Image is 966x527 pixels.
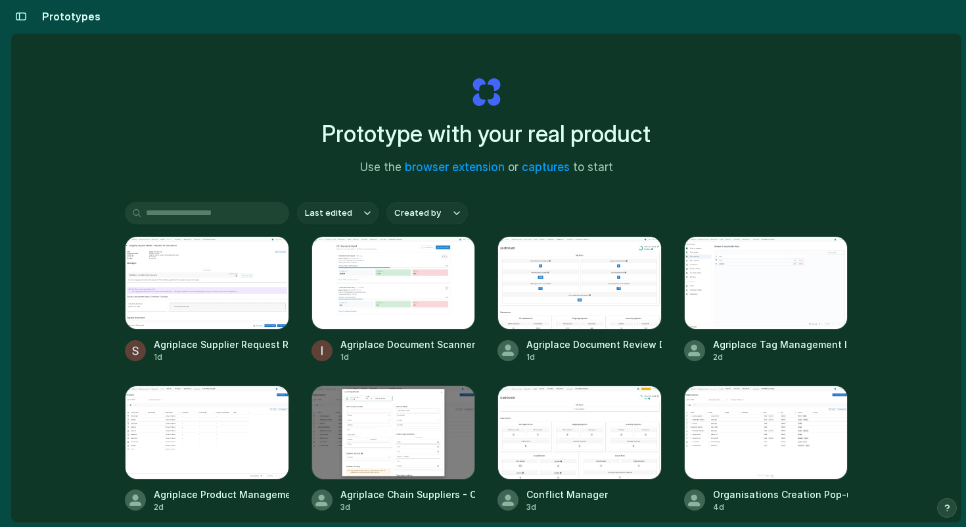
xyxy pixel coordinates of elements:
[297,202,379,224] button: Last edited
[497,386,662,513] a: Conflict ManagerConflict Manager3d
[386,202,468,224] button: Created by
[311,236,476,363] a: Agriplace Document Scanner DashboardAgriplace Document Scanner Dashboard1d
[497,236,662,363] a: Agriplace Document Review DashboardAgriplace Document Review Dashboard1d
[713,338,848,351] div: Agriplace Tag Management Interface
[713,351,848,363] div: 2d
[713,488,848,501] div: Organisations Creation Pop-up for Agriplace
[305,207,352,220] span: Last edited
[684,386,848,513] a: Organisations Creation Pop-up for AgriplaceOrganisations Creation Pop-up for Agriplace4d
[154,338,289,351] div: Agriplace Supplier Request Review
[311,386,476,513] a: Agriplace Chain Suppliers - Organization SearchAgriplace Chain Suppliers - Organization Search3d
[684,236,848,363] a: Agriplace Tag Management InterfaceAgriplace Tag Management Interface2d
[154,501,289,513] div: 2d
[526,488,608,501] div: Conflict Manager
[340,338,476,351] div: Agriplace Document Scanner Dashboard
[154,488,289,501] div: Agriplace Product Management Flow
[125,386,289,513] a: Agriplace Product Management FlowAgriplace Product Management Flow2d
[360,159,613,176] span: Use the or to start
[340,351,476,363] div: 1d
[340,488,476,501] div: Agriplace Chain Suppliers - Organization Search
[405,161,505,174] a: browser extension
[322,116,651,151] h1: Prototype with your real product
[526,338,662,351] div: Agriplace Document Review Dashboard
[394,207,441,220] span: Created by
[125,236,289,363] a: Agriplace Supplier Request ReviewAgriplace Supplier Request Review1d
[340,501,476,513] div: 3d
[713,501,848,513] div: 4d
[522,161,570,174] a: captures
[526,351,662,363] div: 1d
[154,351,289,363] div: 1d
[37,9,101,24] h2: Prototypes
[526,501,608,513] div: 3d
